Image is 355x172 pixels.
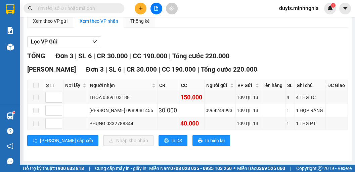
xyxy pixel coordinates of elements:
span: SL 6 [109,66,122,73]
img: icon-new-feature [327,5,333,11]
strong: 0708 023 035 - 0935 103 250 [170,166,232,171]
div: [PERSON_NAME] 0989081456 [89,107,156,114]
span: [PERSON_NAME] [27,66,76,73]
td: 109 QL 13 [236,91,261,104]
span: | [89,165,90,172]
div: 1 HỘP RĂNG [296,107,324,114]
button: aim [166,3,178,14]
th: STT [44,80,63,91]
span: Lọc VP Gửi [31,37,57,46]
span: aim [169,6,174,11]
div: 4 [286,94,294,101]
button: printerIn biên lai [192,135,230,146]
span: Nơi lấy [65,82,81,89]
span: Miền Nam [149,165,232,172]
span: | [290,165,291,172]
span: down [92,39,97,44]
th: CR [158,80,179,91]
img: warehouse-icon [7,44,14,51]
td: 109 QL 13 [236,104,261,117]
div: 1 [286,120,294,127]
span: | [197,66,199,73]
div: PHỤNG 0332788344 [89,120,156,127]
span: CR 30.000 [127,66,157,73]
span: Cung cấp máy in - giấy in: [95,165,147,172]
span: | [105,66,107,73]
sup: 1 [331,3,336,8]
div: Thống kê [130,17,149,25]
th: SL [285,80,295,91]
button: sort-ascending[PERSON_NAME] sắp xếp [27,135,98,146]
span: | [129,52,131,60]
span: Tổng cước 220.000 [172,52,229,60]
div: Xem theo VP gửi [33,17,68,25]
span: 1 [332,3,334,8]
sup: 1 [13,111,15,113]
span: | [159,66,160,73]
span: VP Gửi [237,82,254,89]
button: printerIn DS [159,135,187,146]
div: 1 [286,107,294,114]
span: Tổng cước 220.000 [201,66,257,73]
img: logo-vxr [6,4,14,14]
span: duyls.minhnghia [274,4,324,12]
div: 30.000 [159,106,178,115]
span: | [93,52,95,60]
div: 0964249993 [206,107,234,114]
span: printer [164,138,169,144]
span: message [7,158,13,164]
span: Đơn 3 [86,66,104,73]
th: ĐC Giao [326,80,348,91]
button: plus [135,3,146,14]
span: | [169,52,170,60]
button: file-add [150,3,162,14]
span: In biên lai [205,137,225,144]
button: downloadNhập kho nhận [103,135,153,146]
div: 109 QL 13 [237,107,259,114]
span: TỔNG [27,52,45,60]
img: solution-icon [7,27,14,34]
span: Người nhận [90,82,150,89]
span: question-circle [7,128,13,134]
div: 109 QL 13 [237,94,259,101]
img: warehouse-icon [7,112,14,119]
div: Xem theo VP nhận [80,17,118,25]
span: printer [198,138,203,144]
span: search [28,6,33,11]
span: Người gửi [206,82,229,89]
button: Lọc VP Gửi [27,36,101,47]
button: caret-down [339,3,351,14]
strong: 0369 525 060 [256,166,285,171]
div: 150.000 [180,93,203,102]
span: ⚪️ [233,167,235,170]
span: CC 190.000 [132,52,167,60]
span: notification [7,143,13,149]
strong: 1900 633 818 [55,166,84,171]
div: 109 QL 13 [237,120,259,127]
div: 4 THG TC [296,94,324,101]
span: Hỗ trợ kỹ thuật: [23,165,84,172]
th: Ghi chú [295,80,326,91]
th: CC [179,80,205,91]
span: | [75,52,77,60]
div: 1 THG PT [296,120,324,127]
span: Đơn 3 [55,52,73,60]
th: Tên hàng [261,80,285,91]
span: CR 30.000 [96,52,127,60]
span: Miền Bắc [237,165,285,172]
span: plus [138,6,143,11]
div: 40.000 [180,119,203,128]
span: CC 190.000 [162,66,196,73]
span: In DS [171,137,182,144]
span: SL 6 [78,52,91,60]
span: | [123,66,125,73]
span: [PERSON_NAME] sắp xếp [40,137,93,144]
span: sort-ascending [33,138,37,144]
span: caret-down [342,5,348,11]
div: THỎA 0369103188 [89,94,156,101]
span: file-add [154,6,159,11]
span: copyright [318,166,322,171]
input: Tìm tên, số ĐT hoặc mã đơn [37,5,116,12]
td: 109 QL 13 [236,117,261,130]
